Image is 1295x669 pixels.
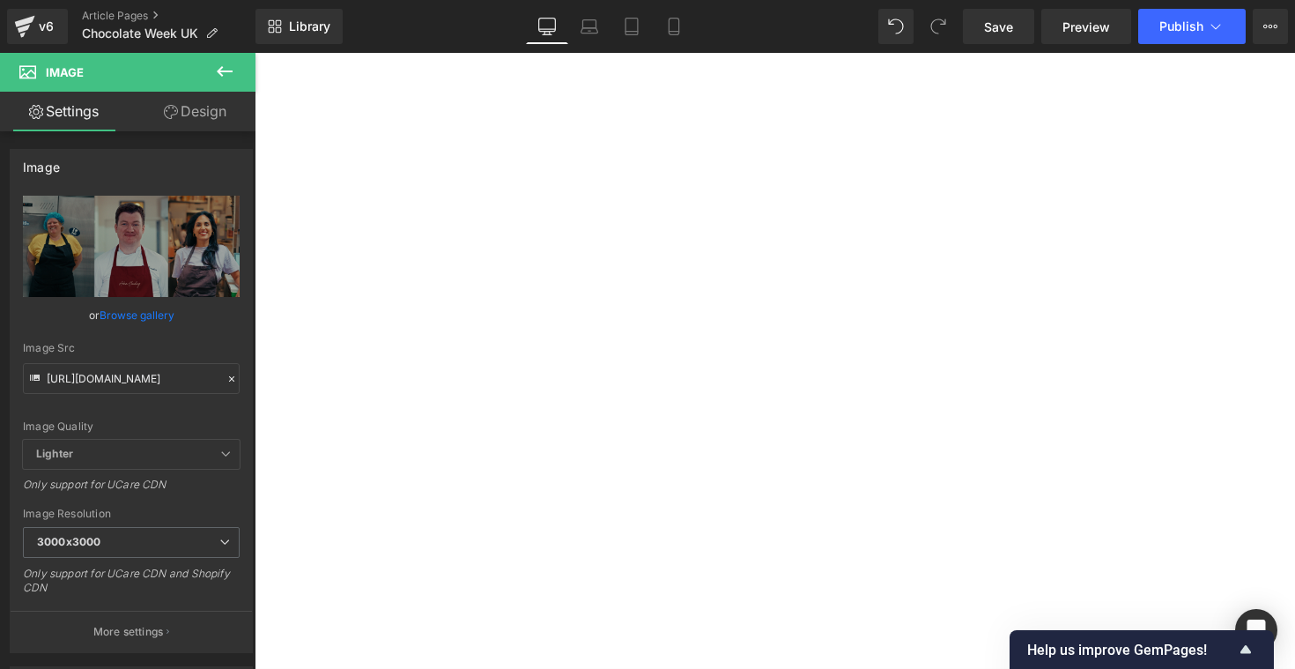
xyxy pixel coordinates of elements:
[93,624,164,640] p: More settings
[23,508,240,520] div: Image Resolution
[37,535,100,548] b: 3000x3000
[36,447,73,460] b: Lighter
[1027,639,1256,660] button: Show survey - Help us improve GemPages!
[653,9,695,44] a: Mobile
[46,65,84,79] span: Image
[526,9,568,44] a: Desktop
[255,9,343,44] a: New Library
[1041,9,1131,44] a: Preview
[82,26,198,41] span: Chocolate Week UK
[35,15,57,38] div: v6
[921,9,956,44] button: Redo
[23,363,240,394] input: Link
[23,342,240,354] div: Image Src
[1159,19,1203,33] span: Publish
[878,9,914,44] button: Undo
[23,567,240,606] div: Only support for UCare CDN and Shopify CDN
[7,9,68,44] a: v6
[23,150,60,175] div: Image
[1235,609,1277,651] div: Open Intercom Messenger
[1253,9,1288,44] button: More
[610,9,653,44] a: Tablet
[1138,9,1246,44] button: Publish
[1062,18,1110,36] span: Preview
[23,306,240,324] div: or
[23,478,240,503] div: Only support for UCare CDN
[82,9,255,23] a: Article Pages
[100,300,174,331] a: Browse gallery
[23,420,240,433] div: Image Quality
[11,611,252,652] button: More settings
[289,19,330,34] span: Library
[568,9,610,44] a: Laptop
[1027,642,1235,658] span: Help us improve GemPages!
[984,18,1013,36] span: Save
[131,92,259,131] a: Design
